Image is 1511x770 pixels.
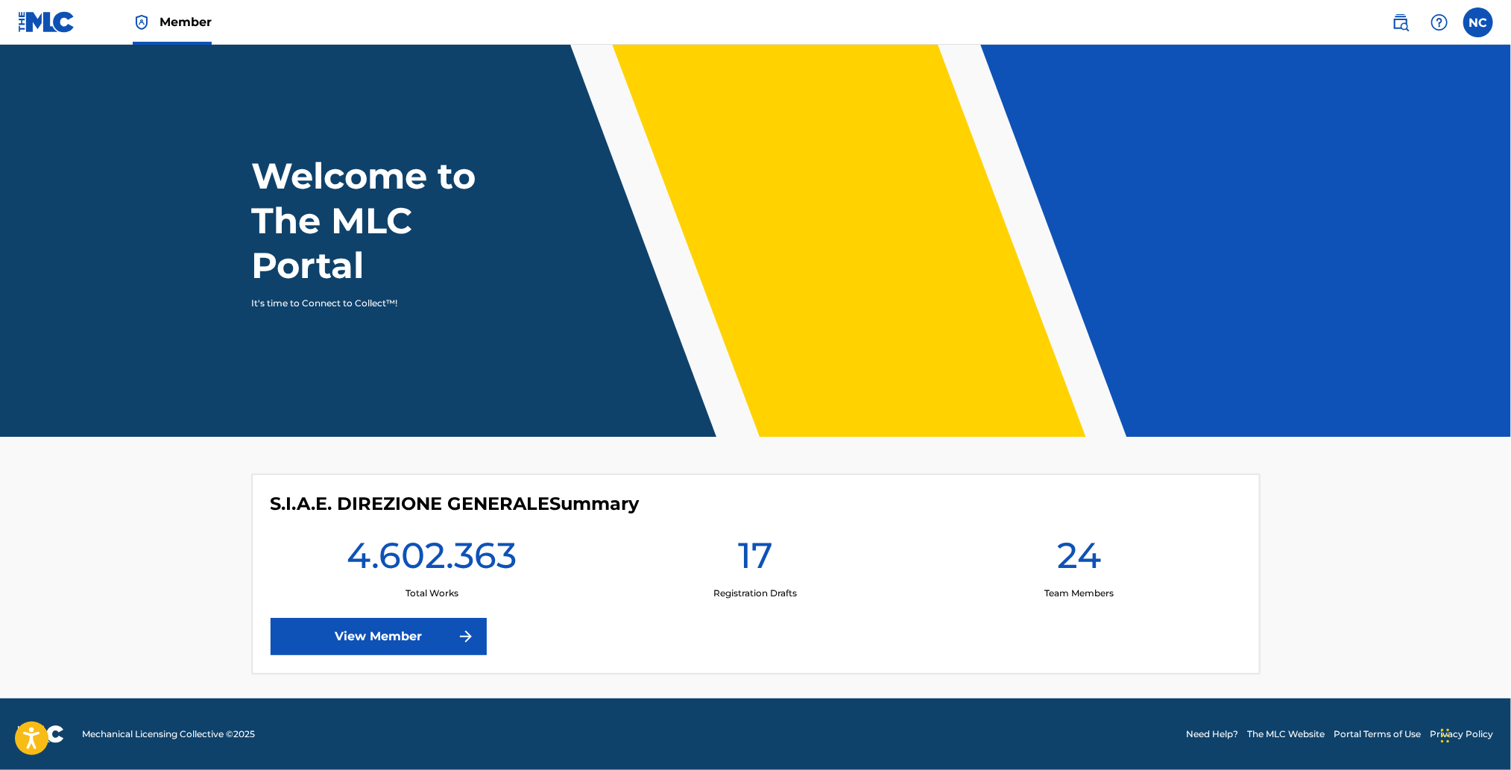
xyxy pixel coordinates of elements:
h1: 4.602.363 [347,533,517,587]
span: Member [160,13,212,31]
p: Registration Drafts [713,587,797,600]
a: View Member [271,618,487,655]
h1: 24 [1057,533,1101,587]
iframe: Chat Widget [1436,698,1511,770]
div: Widget chat [1436,698,1511,770]
a: The MLC Website [1247,728,1325,741]
a: Portal Terms of Use [1334,728,1421,741]
img: f7272a7cc735f4ea7f67.svg [457,628,475,646]
p: Total Works [406,587,458,600]
p: Team Members [1044,587,1114,600]
a: Public Search [1386,7,1416,37]
h4: S.I.A.E. DIREZIONE GENERALE [271,493,640,515]
div: Help [1425,7,1454,37]
img: logo [18,725,64,743]
div: Trascina [1441,713,1450,758]
span: Mechanical Licensing Collective © 2025 [82,728,255,741]
a: Need Help? [1186,728,1238,741]
img: Top Rightsholder [133,13,151,31]
h1: 17 [738,533,773,587]
h1: Welcome to The MLC Portal [252,154,531,288]
div: User Menu [1463,7,1493,37]
img: help [1430,13,1448,31]
a: Privacy Policy [1430,728,1493,741]
img: MLC Logo [18,11,75,33]
p: It's time to Connect to Collect™! [252,297,511,310]
img: search [1392,13,1410,31]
